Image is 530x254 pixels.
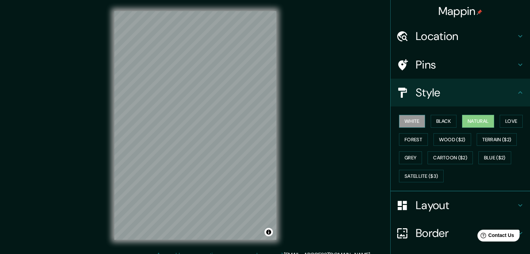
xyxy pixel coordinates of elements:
img: pin-icon.png [477,9,482,15]
button: Cartoon ($2) [428,151,473,164]
button: Blue ($2) [478,151,511,164]
h4: Pins [416,58,516,72]
div: Location [391,22,530,50]
h4: Mappin [438,4,483,18]
h4: Layout [416,198,516,212]
div: Pins [391,51,530,79]
div: Border [391,219,530,247]
h4: Style [416,86,516,100]
button: White [399,115,425,128]
button: Wood ($2) [433,133,471,146]
div: Layout [391,191,530,219]
button: Toggle attribution [264,228,273,236]
div: Style [391,79,530,106]
button: Natural [462,115,494,128]
button: Forest [399,133,428,146]
h4: Border [416,226,516,240]
button: Satellite ($3) [399,170,444,183]
button: Grey [399,151,422,164]
button: Terrain ($2) [477,133,517,146]
button: Love [500,115,523,128]
button: Black [431,115,457,128]
canvas: Map [114,11,276,240]
h4: Location [416,29,516,43]
iframe: Help widget launcher [468,227,522,246]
